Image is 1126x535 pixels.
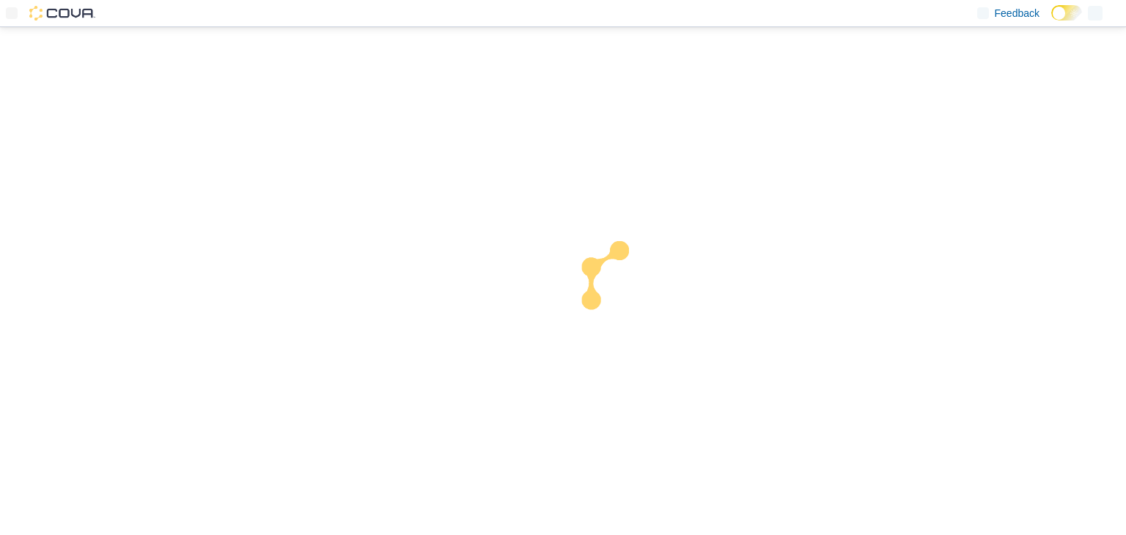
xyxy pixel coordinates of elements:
img: cova-loader [563,230,673,340]
span: Feedback [995,6,1039,21]
input: Dark Mode [1051,5,1082,21]
img: Cova [29,6,95,21]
